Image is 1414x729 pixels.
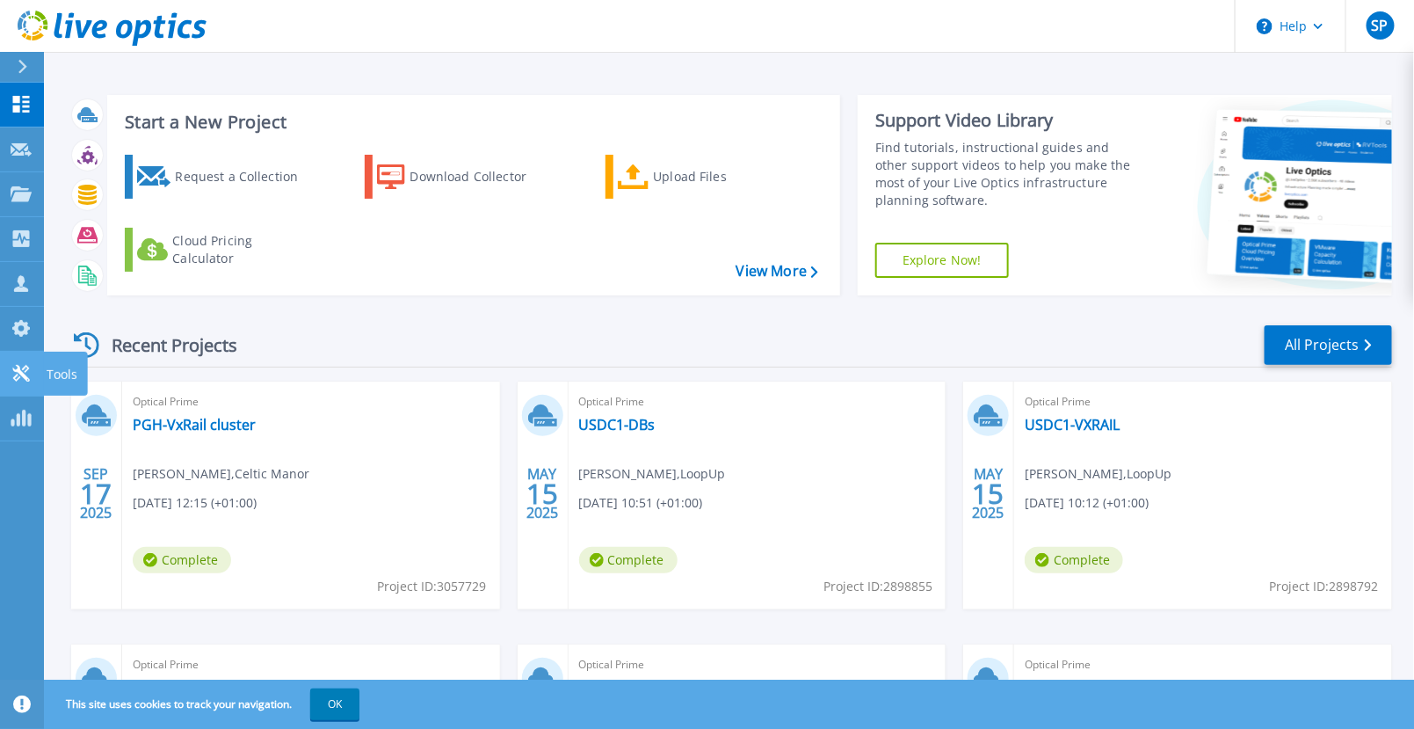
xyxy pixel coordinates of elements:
[605,155,801,199] a: Upload Files
[1025,416,1120,434] a: USDC1-VXRAIL
[1270,577,1379,596] span: Project ID: 2898792
[1025,493,1149,513] span: [DATE] 10:12 (+01:00)
[579,464,726,484] span: [PERSON_NAME] , LoopUp
[579,655,936,674] span: Optical Prime
[133,392,489,412] span: Optical Prime
[875,243,1009,278] a: Explore Now!
[68,324,261,367] div: Recent Projects
[875,109,1144,132] div: Support Video Library
[653,159,794,194] div: Upload Files
[526,462,559,526] div: MAY 2025
[133,655,489,674] span: Optical Prime
[125,113,817,132] h3: Start a New Project
[133,416,256,434] a: PGH-VxRail cluster
[1265,325,1392,365] a: All Projects
[579,493,703,513] span: [DATE] 10:51 (+01:00)
[579,416,656,434] a: USDC1-DBs
[1025,392,1381,412] span: Optical Prime
[1372,18,1389,33] span: SP
[875,139,1144,209] div: Find tutorials, instructional guides and other support videos to help you make the most of your L...
[526,486,558,501] span: 15
[125,155,321,199] a: Request a Collection
[47,352,77,397] p: Tools
[1025,547,1123,573] span: Complete
[736,263,818,280] a: View More
[1025,655,1381,674] span: Optical Prime
[80,486,112,501] span: 17
[133,547,231,573] span: Complete
[172,232,313,267] div: Cloud Pricing Calculator
[365,155,561,199] a: Download Collector
[133,464,309,484] span: [PERSON_NAME] , Celtic Manor
[48,689,359,720] span: This site uses cookies to track your navigation.
[175,159,315,194] div: Request a Collection
[133,493,257,513] span: [DATE] 12:15 (+01:00)
[1025,464,1171,484] span: [PERSON_NAME] , LoopUp
[972,462,1005,526] div: MAY 2025
[310,689,359,720] button: OK
[579,392,936,412] span: Optical Prime
[79,462,112,526] div: SEP 2025
[823,577,932,596] span: Project ID: 2898855
[973,486,1004,501] span: 15
[410,159,551,194] div: Download Collector
[378,577,487,596] span: Project ID: 3057729
[579,547,678,573] span: Complete
[125,228,321,272] a: Cloud Pricing Calculator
